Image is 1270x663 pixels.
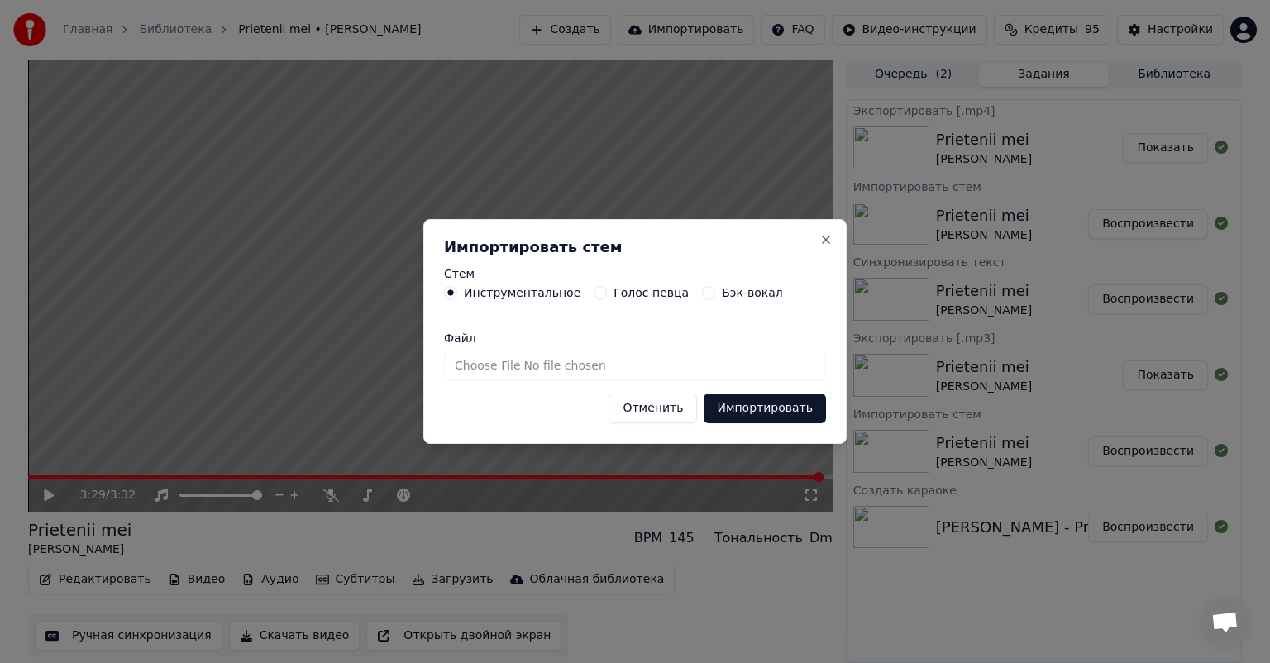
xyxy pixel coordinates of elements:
[444,240,826,255] h2: Импортировать стем
[444,332,826,344] label: Файл
[704,394,826,423] button: Импортировать
[464,287,580,298] label: Инструментальное
[444,268,826,279] label: Стем
[609,394,697,423] button: Отменить
[722,287,783,298] label: Бэк-вокал
[614,287,689,298] label: Голос певца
